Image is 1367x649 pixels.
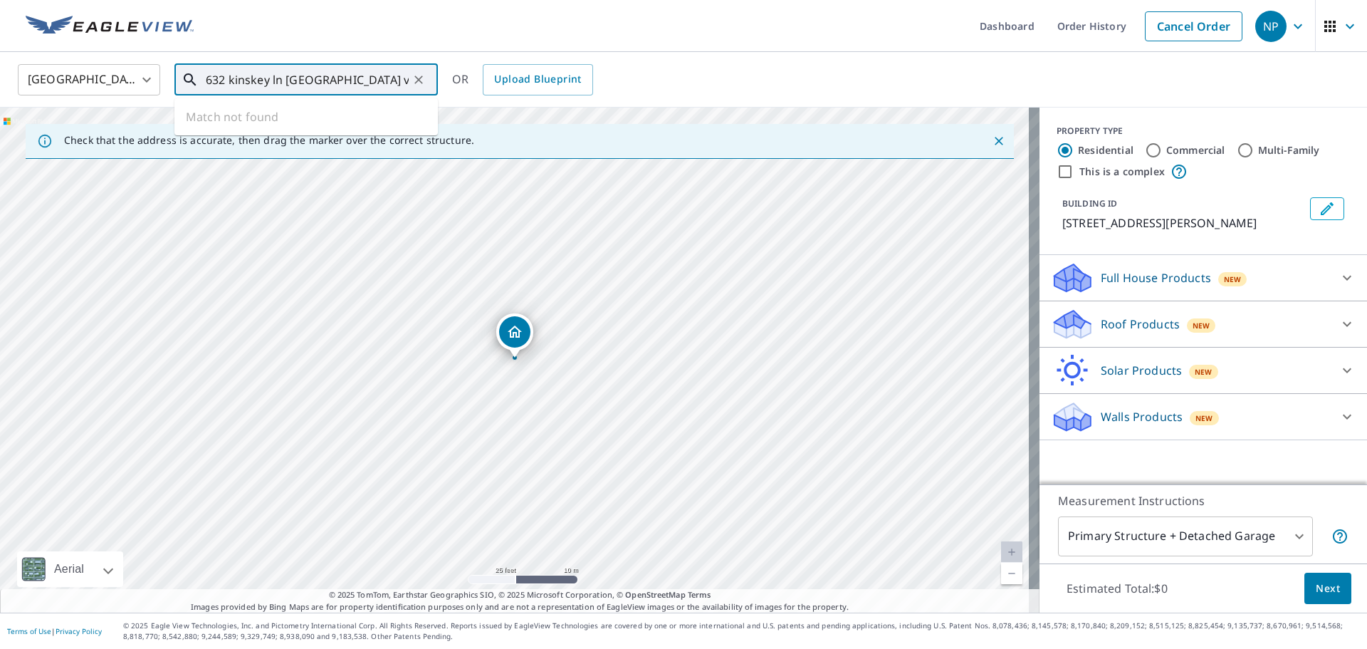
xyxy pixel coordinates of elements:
[1101,316,1180,333] p: Roof Products
[1101,269,1211,286] p: Full House Products
[452,64,593,95] div: OR
[1195,412,1213,424] span: New
[1058,516,1313,556] div: Primary Structure + Detached Garage
[50,551,88,587] div: Aerial
[1051,353,1356,388] div: Solar ProductsNew
[1001,541,1022,563] a: Current Level 20, Zoom In Disabled
[1051,400,1356,434] div: Walls ProductsNew
[1078,143,1133,157] label: Residential
[1062,197,1117,209] p: BUILDING ID
[1079,165,1165,179] label: This is a complex
[18,60,160,100] div: [GEOGRAPHIC_DATA]
[1310,197,1344,220] button: Edit building 1
[1062,214,1304,232] p: [STREET_ADDRESS][PERSON_NAME]
[1316,580,1340,598] span: Next
[1258,143,1320,157] label: Multi-Family
[494,71,581,88] span: Upload Blueprint
[329,589,711,601] span: © 2025 TomTom, Earthstar Geographics SIO, © 2025 Microsoft Corporation, ©
[1331,528,1348,545] span: Your report will include the primary structure and a detached garage if one exists.
[26,16,194,37] img: EV Logo
[1255,11,1287,42] div: NP
[206,60,409,100] input: Search by address or latitude-longitude
[1051,307,1356,341] div: Roof ProductsNew
[1145,11,1242,41] a: Cancel Order
[1166,143,1225,157] label: Commercial
[1304,573,1351,605] button: Next
[1101,408,1183,425] p: Walls Products
[483,64,592,95] a: Upload Blueprint
[496,313,533,358] div: Dropped pin, building 1, Residential property, 632 Kinsky Ln Berryville, VA 22611
[1101,362,1182,379] p: Solar Products
[1195,366,1213,378] span: New
[1001,563,1022,584] a: Current Level 20, Zoom Out
[7,626,51,636] a: Terms of Use
[1058,492,1348,509] p: Measurement Instructions
[625,589,685,600] a: OpenStreetMap
[688,589,711,600] a: Terms
[1057,125,1350,137] div: PROPERTY TYPE
[123,621,1360,642] p: © 2025 Eagle View Technologies, Inc. and Pictometry International Corp. All Rights Reserved. Repo...
[64,134,474,147] p: Check that the address is accurate, then drag the marker over the correct structure.
[56,626,102,636] a: Privacy Policy
[1055,573,1179,604] p: Estimated Total: $0
[17,551,123,587] div: Aerial
[409,70,429,90] button: Clear
[990,132,1008,150] button: Close
[1193,320,1210,331] span: New
[7,627,102,635] p: |
[1051,261,1356,295] div: Full House ProductsNew
[1224,274,1242,285] span: New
